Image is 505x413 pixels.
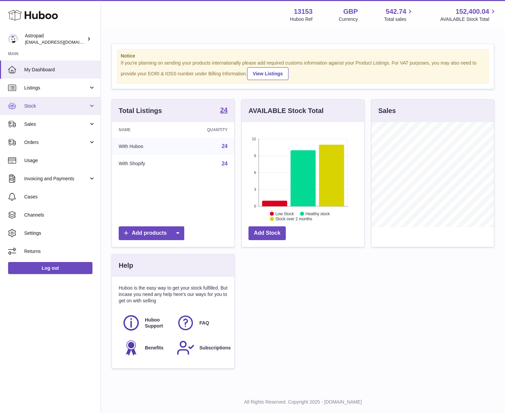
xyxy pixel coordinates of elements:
[24,157,95,164] span: Usage
[440,7,497,23] a: 152,400.04 AVAILABLE Stock Total
[275,217,312,221] text: Stock over 2 months
[121,53,485,59] strong: Notice
[24,121,88,127] span: Sales
[247,67,288,80] a: View Listings
[24,230,95,236] span: Settings
[384,16,414,23] span: Total sales
[254,204,256,208] text: 0
[294,7,313,16] strong: 13153
[343,7,358,16] strong: GBP
[112,138,178,155] td: With Huboo
[106,399,500,405] p: All Rights Reserved. Copyright 2025 - [DOMAIN_NAME]
[220,107,228,113] strong: 24
[8,262,92,274] a: Log out
[25,33,85,45] div: Astropad
[290,16,313,23] div: Huboo Ref
[8,34,18,44] img: matt@astropad.com
[119,106,162,115] h3: Total Listings
[199,320,209,326] span: FAQ
[119,226,184,240] a: Add products
[275,211,294,216] text: Low Stock
[386,7,406,16] span: 542.74
[145,345,163,351] span: Benefits
[145,317,169,330] span: Huboo Support
[24,194,95,200] span: Cases
[248,226,286,240] a: Add Stock
[456,7,489,16] span: 152,400.04
[25,39,99,45] span: [EMAIL_ADDRESS][DOMAIN_NAME]
[339,16,358,23] div: Currency
[122,339,170,357] a: Benefits
[24,85,88,91] span: Listings
[222,143,228,149] a: 24
[177,314,224,332] a: FAQ
[199,345,231,351] span: Subscriptions
[24,212,95,218] span: Channels
[112,155,178,173] td: With Shopify
[440,16,497,23] span: AVAILABLE Stock Total
[24,176,88,182] span: Invoicing and Payments
[378,106,396,115] h3: Sales
[306,211,330,216] text: Healthy stock
[220,107,228,115] a: 24
[24,103,88,109] span: Stock
[119,261,133,270] h3: Help
[384,7,414,23] a: 542.74 Total sales
[178,122,234,138] th: Quantity
[254,187,256,191] text: 3
[177,339,224,357] a: Subscriptions
[122,314,170,332] a: Huboo Support
[222,161,228,166] a: 24
[24,67,95,73] span: My Dashboard
[112,122,178,138] th: Name
[24,139,88,146] span: Orders
[248,106,323,115] h3: AVAILABLE Stock Total
[119,285,228,304] p: Huboo is the easy way to get your stock fulfilled. But incase you need any help here's our ways f...
[254,154,256,158] text: 9
[252,137,256,141] text: 12
[254,171,256,175] text: 6
[121,60,485,80] div: If you're planning on sending your products internationally please add required customs informati...
[24,248,95,255] span: Returns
